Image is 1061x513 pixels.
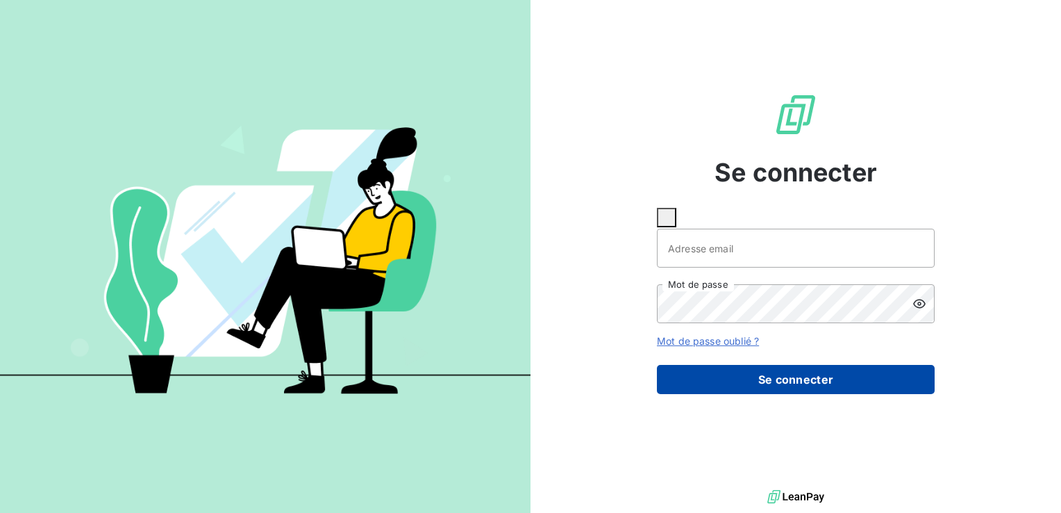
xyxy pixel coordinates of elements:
[774,92,818,137] img: Logo LeanPay
[657,335,759,347] a: Mot de passe oublié ?
[657,229,935,268] input: placeholder
[657,365,935,394] button: Se connecter
[715,154,877,191] span: Se connecter
[767,487,824,507] img: logo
